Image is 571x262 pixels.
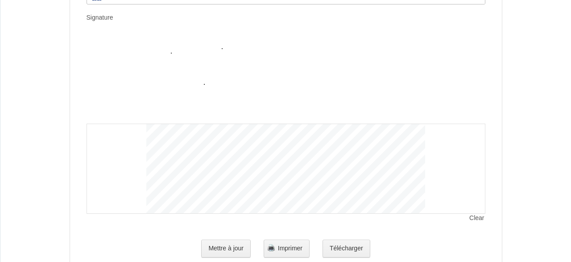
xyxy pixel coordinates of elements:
[264,240,310,258] button: Imprimer
[201,240,251,258] button: Mettre à jour
[323,240,370,258] button: Télécharger
[268,244,275,251] img: printer.png
[146,34,425,124] img: signature
[278,245,302,252] span: Imprimer
[87,13,113,22] label: Signature
[469,214,485,223] span: Clear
